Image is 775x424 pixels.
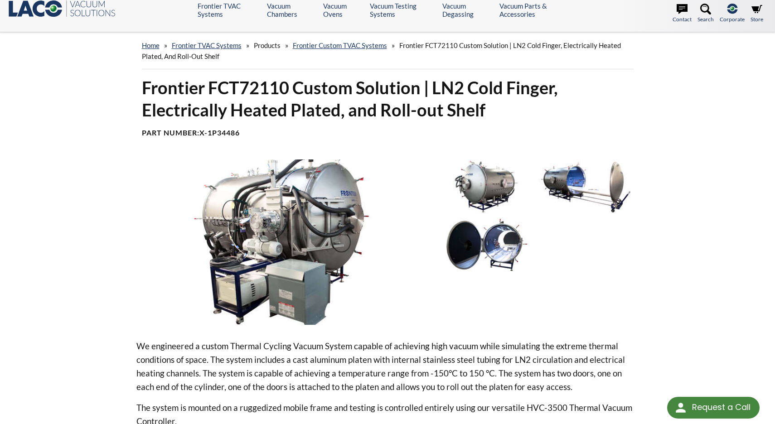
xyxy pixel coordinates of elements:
b: X-1P34486 [199,128,240,137]
a: Search [697,4,714,24]
div: Request a Call [667,397,760,419]
a: Vacuum Testing Systems [370,2,436,18]
a: Vacuum Ovens [323,2,363,18]
a: Frontier TVAC Systems [172,41,242,49]
a: Store [751,4,763,24]
img: vacuum chamber open [538,159,635,213]
img: Cylindrical vacuum chamber [136,159,431,324]
span: Products [254,41,281,49]
a: Vacuum Parts & Accessories [499,2,576,18]
a: home [142,41,160,49]
div: Request a Call [692,397,751,418]
a: Vacuum Degassing [442,2,493,18]
span: Corporate [720,15,745,24]
span: Frontier FCT72110 Custom Solution | LN2 Cold Finger, Electrically Heated Plated, and Roll-out Shelf [142,41,621,60]
a: Vacuum Chambers [267,2,316,18]
img: round button [673,400,688,415]
div: » » » » [142,33,634,69]
a: Contact [673,4,692,24]
p: We engineered a custom Thermal Cycling Vacuum System capable of achieving high vacuum while simul... [136,339,639,394]
h4: Part Number: [142,128,634,138]
img: vacuum chamber interior [438,218,534,272]
h1: Frontier FCT72110 Custom Solution | LN2 Cold Finger, Electrically Heated Plated, and Roll-out Shelf [142,77,634,121]
a: Frontier Custom TVAC Systems [293,41,387,49]
a: Frontier TVAC Systems [198,2,260,18]
img: Vacuum Chamber other side [438,159,534,213]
